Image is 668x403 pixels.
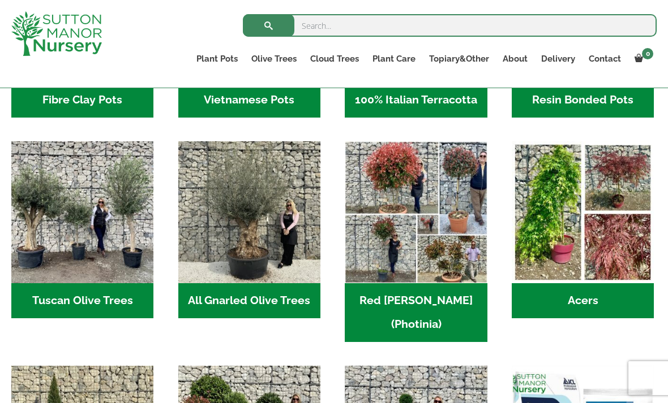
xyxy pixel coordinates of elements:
[178,141,320,318] a: Visit product category All Gnarled Olive Trees
[11,283,153,318] h2: Tuscan Olive Trees
[245,51,303,67] a: Olive Trees
[582,51,628,67] a: Contact
[11,11,102,56] img: logo
[534,51,582,67] a: Delivery
[178,283,320,318] h2: All Gnarled Olive Trees
[366,51,422,67] a: Plant Care
[512,83,654,118] h2: Resin Bonded Pots
[345,83,487,118] h2: 100% Italian Terracotta
[345,283,487,342] h2: Red [PERSON_NAME] (Photinia)
[303,51,366,67] a: Cloud Trees
[243,14,657,37] input: Search...
[11,141,153,283] img: Home - 7716AD77 15EA 4607 B135 B37375859F10
[11,83,153,118] h2: Fibre Clay Pots
[345,141,487,342] a: Visit product category Red Robin (Photinia)
[512,141,654,318] a: Visit product category Acers
[422,51,496,67] a: Topiary&Other
[11,141,153,318] a: Visit product category Tuscan Olive Trees
[628,51,657,67] a: 0
[642,48,653,59] span: 0
[512,141,654,283] img: Home - Untitled Project 4
[178,83,320,118] h2: Vietnamese Pots
[190,51,245,67] a: Plant Pots
[496,51,534,67] a: About
[512,283,654,318] h2: Acers
[178,141,320,283] img: Home - 5833C5B7 31D0 4C3A 8E42 DB494A1738DB
[345,141,487,283] img: Home - F5A23A45 75B5 4929 8FB2 454246946332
